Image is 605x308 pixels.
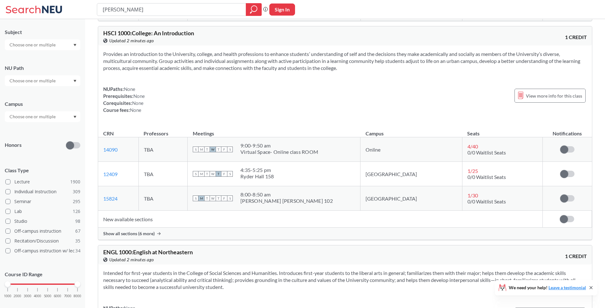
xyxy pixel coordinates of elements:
div: Campus [5,100,80,107]
th: Professors [138,124,187,137]
span: 35 [75,237,80,244]
span: S [193,147,198,152]
span: Updated 2 minutes ago [109,256,154,263]
span: 67 [75,228,80,235]
span: 1000 [4,294,11,298]
span: 4000 [34,294,41,298]
label: Studio [5,217,80,225]
span: 3000 [24,294,31,298]
svg: Dropdown arrow [73,44,77,46]
span: W [210,195,216,201]
span: None [130,107,141,113]
section: Intended for first-year students in the College of Social Sciences and Humanities. Introduces fir... [103,270,587,291]
input: Class, professor, course number, "phrase" [102,4,241,15]
span: T [204,147,210,152]
span: None [124,86,135,92]
label: Seminar [5,197,80,206]
span: View more info for this class [526,92,582,100]
span: 1 / 25 [467,168,478,174]
th: Notifications [542,124,592,137]
a: 14090 [103,147,118,153]
span: 309 [73,188,80,195]
a: 12409 [103,171,118,177]
span: 0/0 Waitlist Seats [467,198,506,204]
div: Virtual Space- Online class ROOM [240,149,318,155]
span: T [204,195,210,201]
span: 98 [75,218,80,225]
td: TBA [138,137,187,162]
div: magnifying glass [246,3,262,16]
p: Honors [5,141,22,149]
input: Choose one or multiple [6,41,60,49]
span: T [216,195,221,201]
label: Lab [5,207,80,216]
span: 2000 [14,294,21,298]
div: 4:35 - 5:25 pm [240,167,274,173]
span: 34 [75,247,80,254]
div: Subject [5,29,80,36]
span: Class Type [5,167,80,174]
th: Campus [360,124,462,137]
td: TBA [138,186,187,211]
span: M [198,147,204,152]
svg: magnifying glass [250,5,258,14]
span: S [193,195,198,201]
span: M [198,171,204,177]
div: Dropdown arrow [5,75,80,86]
span: 0/0 Waitlist Seats [467,174,506,180]
span: M [198,195,204,201]
span: S [227,171,233,177]
div: NU Path [5,65,80,72]
div: Ryder Hall 158 [240,173,274,180]
div: Show all sections (6 more) [98,228,592,240]
svg: Dropdown arrow [73,80,77,82]
td: New available sections [98,211,542,228]
span: 295 [73,198,80,205]
label: Individual Instruction [5,188,80,196]
span: 7000 [64,294,71,298]
td: [GEOGRAPHIC_DATA] [360,162,462,186]
a: Leave a testimonial [548,285,586,290]
button: Sign In [269,3,295,16]
span: T [204,171,210,177]
span: S [227,195,233,201]
span: 1 / 30 [467,192,478,198]
th: Seats [462,124,542,137]
span: W [210,171,216,177]
th: Meetings [188,124,360,137]
label: Off-campus instruction w/ lec [5,247,80,255]
span: Show all sections (6 more) [103,231,155,236]
span: 4 / 40 [467,143,478,149]
span: 1 CREDIT [565,253,587,260]
span: 8000 [74,294,81,298]
label: Recitation/Discussion [5,237,80,245]
section: Provides an introduction to the University, college, and health professions to enhance students’ ... [103,51,587,72]
div: 9:00 - 9:50 am [240,142,318,149]
span: None [132,100,144,106]
div: NUPaths: Prerequisites: Corequisites: Course fees: [103,86,145,113]
input: Choose one or multiple [6,113,60,120]
span: 0/0 Waitlist Seats [467,149,506,155]
td: TBA [138,162,187,186]
label: Off-campus instruction [5,227,80,235]
span: F [221,147,227,152]
span: 126 [73,208,80,215]
label: Lecture [5,178,80,186]
div: 8:00 - 8:50 am [240,191,333,198]
span: 1900 [70,178,80,185]
div: Dropdown arrow [5,39,80,50]
span: S [227,147,233,152]
span: S [193,171,198,177]
span: HSCI 1000 : College: An Introduction [103,30,194,37]
svg: Dropdown arrow [73,116,77,118]
a: 15824 [103,195,118,202]
td: [GEOGRAPHIC_DATA] [360,186,462,211]
span: Updated 2 minutes ago [109,37,154,44]
div: [PERSON_NAME] [PERSON_NAME] 102 [240,198,333,204]
input: Choose one or multiple [6,77,60,85]
td: Online [360,137,462,162]
span: 5000 [44,294,51,298]
span: 1 CREDIT [565,34,587,41]
p: Course ID Range [5,271,80,278]
div: Dropdown arrow [5,111,80,122]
